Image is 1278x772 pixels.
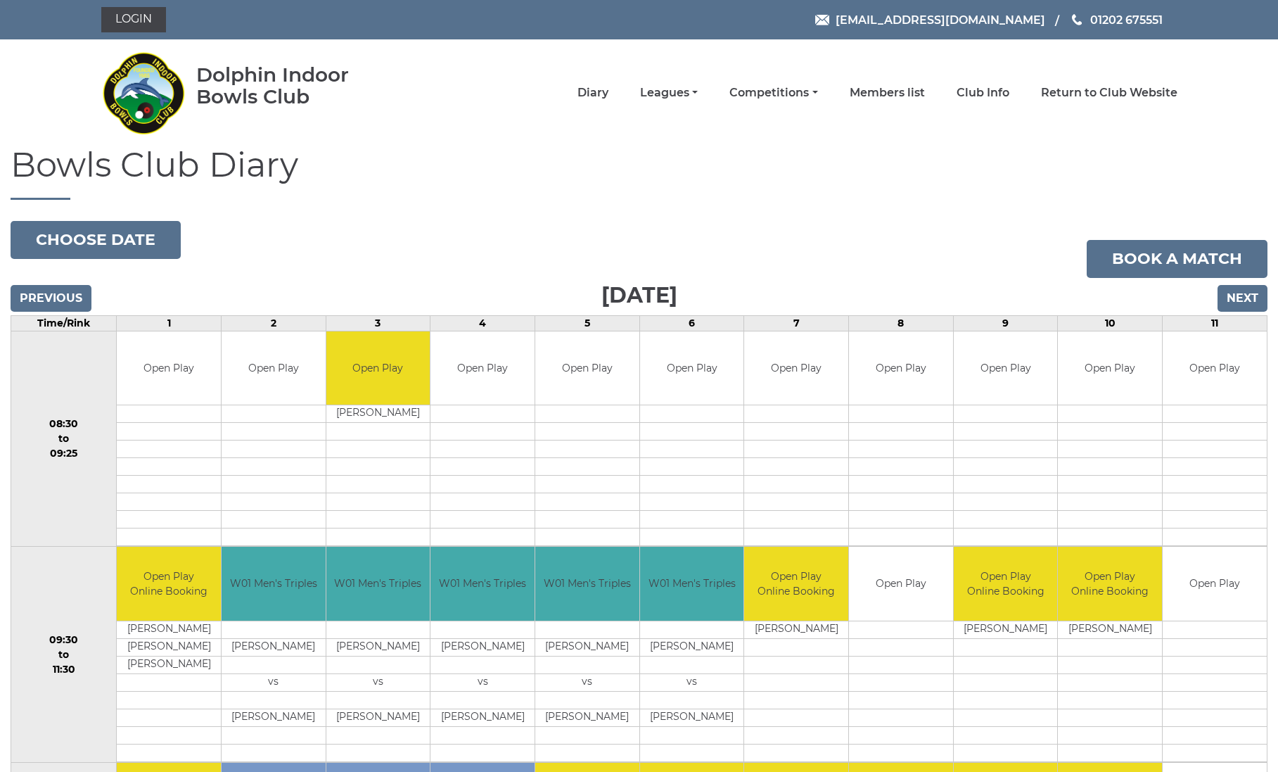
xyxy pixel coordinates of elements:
img: Dolphin Indoor Bowls Club [101,44,186,142]
td: W01 Men's Triples [222,547,326,621]
input: Next [1218,285,1267,312]
input: Previous [11,285,91,312]
a: Email [EMAIL_ADDRESS][DOMAIN_NAME] [815,11,1045,29]
td: 8 [849,315,954,331]
td: Open Play [326,331,430,405]
td: Open Play [535,331,639,405]
td: Open Play [640,331,744,405]
a: Competitions [729,85,817,101]
td: [PERSON_NAME] [326,709,430,726]
td: Open Play [1163,331,1267,405]
td: Time/Rink [11,315,117,331]
td: 08:30 to 09:25 [11,331,117,547]
td: [PERSON_NAME] [954,621,1058,638]
td: 2 [221,315,326,331]
a: Login [101,7,166,32]
a: Members list [850,85,925,101]
td: [PERSON_NAME] [744,621,848,638]
td: W01 Men's Triples [535,547,639,621]
td: 10 [1058,315,1163,331]
td: [PERSON_NAME] [640,638,744,656]
td: 11 [1163,315,1267,331]
td: [PERSON_NAME] [117,656,221,673]
td: [PERSON_NAME] [326,405,430,423]
td: vs [535,673,639,691]
td: 09:30 to 11:30 [11,547,117,763]
td: [PERSON_NAME] [535,709,639,726]
td: vs [640,673,744,691]
td: [PERSON_NAME] [1058,621,1162,638]
td: [PERSON_NAME] [640,709,744,726]
div: Dolphin Indoor Bowls Club [196,64,394,108]
a: Book a match [1087,240,1267,278]
img: Phone us [1072,14,1082,25]
td: Open Play [222,331,326,405]
td: Open Play [1058,331,1162,405]
td: 4 [430,315,535,331]
td: vs [222,673,326,691]
td: W01 Men's Triples [326,547,430,621]
a: Leagues [640,85,698,101]
td: [PERSON_NAME] [117,638,221,656]
a: Return to Club Website [1041,85,1177,101]
td: W01 Men's Triples [640,547,744,621]
td: [PERSON_NAME] [117,621,221,638]
td: Open Play Online Booking [954,547,1058,621]
td: Open Play [849,331,953,405]
button: Choose date [11,221,181,259]
td: [PERSON_NAME] [535,638,639,656]
td: [PERSON_NAME] [222,638,326,656]
td: [PERSON_NAME] [222,709,326,726]
td: vs [430,673,535,691]
td: [PERSON_NAME] [326,638,430,656]
td: Open Play [117,331,221,405]
td: W01 Men's Triples [430,547,535,621]
span: [EMAIL_ADDRESS][DOMAIN_NAME] [836,13,1045,26]
td: 3 [326,315,430,331]
td: [PERSON_NAME] [430,638,535,656]
img: Email [815,15,829,25]
td: 5 [535,315,639,331]
td: 7 [744,315,849,331]
span: 01202 675551 [1090,13,1163,26]
a: Club Info [957,85,1009,101]
td: 1 [117,315,222,331]
td: 9 [953,315,1058,331]
td: Open Play [430,331,535,405]
td: Open Play [744,331,848,405]
td: Open Play [1163,547,1267,621]
a: Diary [577,85,608,101]
a: Phone us 01202 675551 [1070,11,1163,29]
td: 6 [639,315,744,331]
h1: Bowls Club Diary [11,146,1267,200]
td: Open Play [849,547,953,621]
td: vs [326,673,430,691]
td: [PERSON_NAME] [430,709,535,726]
td: Open Play Online Booking [1058,547,1162,621]
td: Open Play Online Booking [117,547,221,621]
td: Open Play [954,331,1058,405]
td: Open Play Online Booking [744,547,848,621]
